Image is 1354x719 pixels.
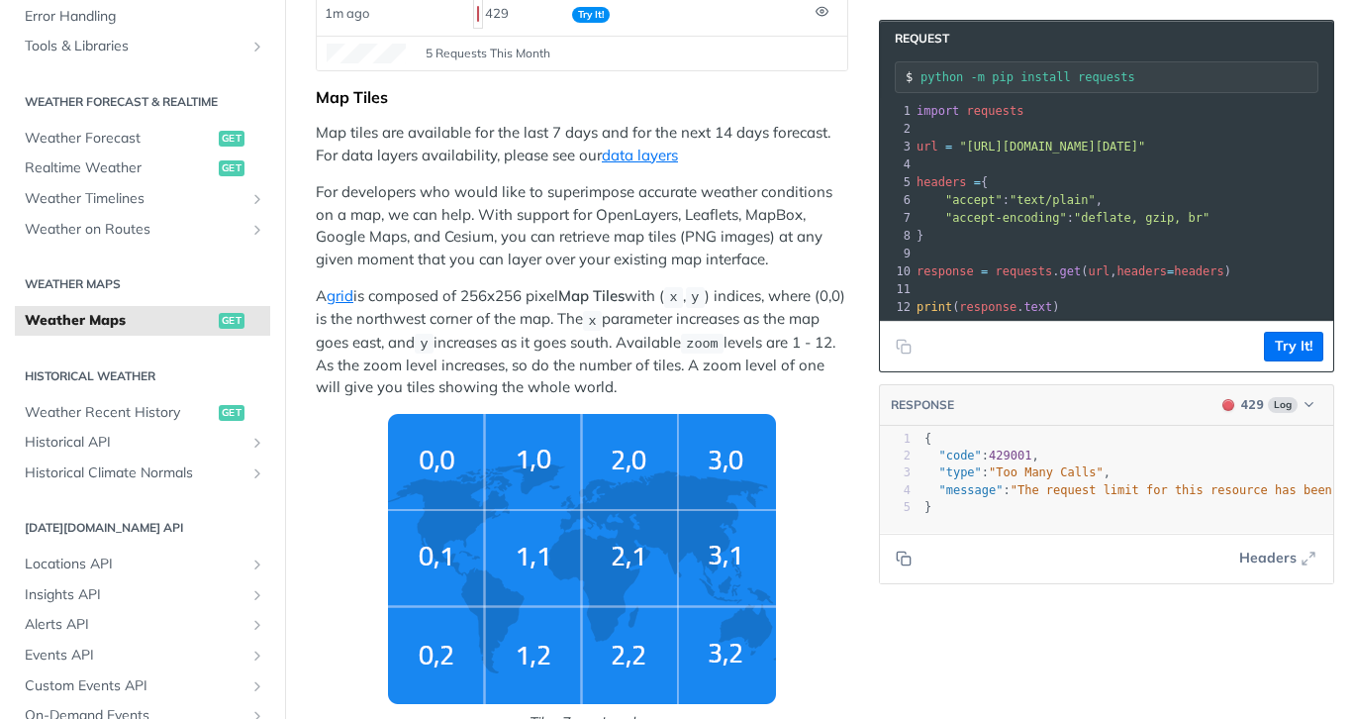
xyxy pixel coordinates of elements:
[249,617,265,633] button: Show subpages for Alerts API
[959,140,1145,154] span: "[URL][DOMAIN_NAME][DATE]"
[917,175,988,189] span: {
[15,671,270,701] a: Custom Events APIShow subpages for Custom Events API
[669,290,677,305] span: x
[15,610,270,640] a: Alerts APIShow subpages for Alerts API
[1239,548,1297,568] span: Headers
[249,678,265,694] button: Show subpages for Custom Events API
[388,414,776,704] img: weather-grid-map.png
[249,39,265,54] button: Show subpages for Tools & Libraries
[25,585,244,605] span: Insights API
[327,44,406,63] canvas: Line Graph
[249,587,265,603] button: Show subpages for Insights API
[1264,332,1323,361] button: Try It!
[917,229,923,243] span: }
[917,175,967,189] span: headers
[15,428,270,458] a: Historical APIShow subpages for Historical API
[917,104,959,118] span: import
[25,7,265,27] span: Error Handling
[327,286,353,305] a: grid
[219,313,244,329] span: get
[15,580,270,610] a: Insights APIShow subpages for Insights API
[885,31,949,47] span: Request
[974,175,981,189] span: =
[890,395,955,415] button: RESPONSE
[572,7,610,23] span: Try It!
[15,367,270,385] h2: Historical Weather
[880,120,914,138] div: 2
[880,155,914,173] div: 4
[25,615,244,635] span: Alerts API
[1241,397,1264,412] span: 429
[1116,264,1167,278] span: headers
[219,160,244,176] span: get
[924,432,931,446] span: {
[890,332,918,361] button: Copy to clipboard
[15,306,270,336] a: Weather Mapsget
[880,138,914,155] div: 3
[25,646,244,666] span: Events API
[219,405,244,421] span: get
[15,641,270,670] a: Events APIShow subpages for Events API
[25,189,244,209] span: Weather Timelines
[938,449,981,462] span: "code"
[25,220,244,240] span: Weather on Routes
[924,449,1039,462] span: : ,
[15,275,270,293] h2: Weather Maps
[1228,544,1323,573] button: Headers
[25,676,244,696] span: Custom Events API
[989,465,1104,479] span: "Too Many Calls"
[959,300,1016,314] span: response
[249,191,265,207] button: Show subpages for Weather Timelines
[249,648,265,664] button: Show subpages for Events API
[917,264,1231,278] span: . ( , )
[880,448,911,464] div: 2
[15,154,270,183] a: Realtime Weatherget
[249,222,265,238] button: Show subpages for Weather on Routes
[938,465,981,479] span: "type"
[880,499,911,516] div: 5
[920,70,1317,84] input: Request instructions
[249,557,265,572] button: Show subpages for Locations API
[15,519,270,537] h2: [DATE][DOMAIN_NAME] API
[917,300,952,314] span: print
[15,124,270,154] a: Weather Forecastget
[996,264,1053,278] span: requests
[1222,399,1234,411] span: 429
[477,6,479,22] span: 429
[25,311,214,331] span: Weather Maps
[880,262,914,280] div: 10
[1060,264,1082,278] span: get
[1212,395,1323,415] button: 429429Log
[25,463,244,483] span: Historical Climate Normals
[1088,264,1110,278] span: url
[15,184,270,214] a: Weather TimelinesShow subpages for Weather Timelines
[924,465,1111,479] span: : ,
[15,398,270,428] a: Weather Recent Historyget
[1174,264,1224,278] span: headers
[219,131,244,147] span: get
[880,245,914,262] div: 9
[1167,264,1174,278] span: =
[880,298,914,316] div: 12
[325,5,369,21] span: 1m ago
[880,227,914,245] div: 8
[880,280,914,298] div: 11
[420,337,428,352] span: y
[880,464,911,481] div: 3
[25,129,214,149] span: Weather Forecast
[880,191,914,209] div: 6
[15,2,270,32] a: Error Handling
[602,146,678,164] a: data layers
[426,45,550,62] span: 5 Requests This Month
[917,211,1209,225] span: :
[967,104,1024,118] span: requests
[880,482,911,499] div: 4
[15,32,270,61] a: Tools & LibrariesShow subpages for Tools & Libraries
[981,264,988,278] span: =
[938,483,1003,497] span: "message"
[989,449,1031,462] span: 429001
[25,403,214,423] span: Weather Recent History
[15,459,270,488] a: Historical Climate NormalsShow subpages for Historical Climate Normals
[945,140,952,154] span: =
[880,209,914,227] div: 7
